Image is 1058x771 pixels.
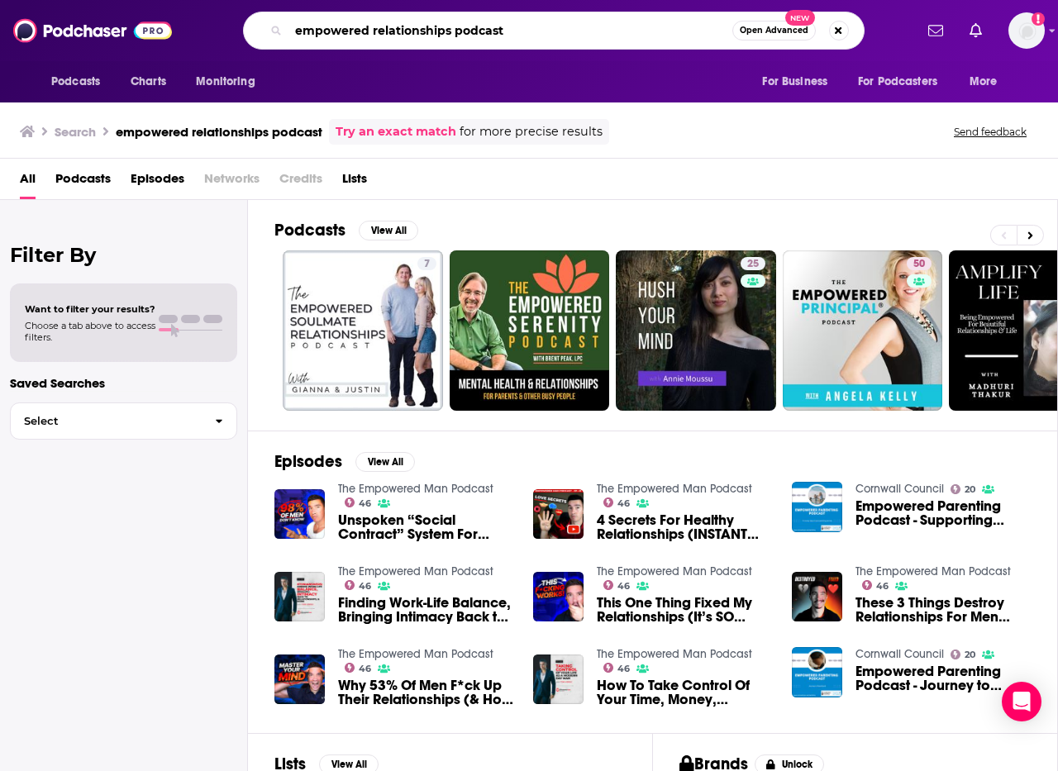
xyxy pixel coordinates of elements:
a: The Empowered Man Podcast [855,564,1011,578]
a: The Empowered Man Podcast [338,647,493,661]
button: Send feedback [949,125,1032,139]
p: Saved Searches [10,375,237,391]
a: The Empowered Man Podcast [338,564,493,578]
span: 20 [965,486,975,493]
a: Try an exact match [336,122,456,141]
button: open menu [958,66,1018,98]
a: Podcasts [55,165,111,199]
a: 20 [951,650,976,659]
a: 46 [345,580,372,590]
a: Empowered Parenting Podcast - Journey to Parenthood: Supporting Healthy Relationships [855,664,1031,692]
a: 7 [417,257,436,270]
button: View All [359,221,418,240]
span: 50 [913,256,925,273]
button: open menu [184,66,276,98]
span: New [785,10,815,26]
span: Credits [279,165,322,199]
h2: Podcasts [274,220,346,240]
a: 46 [862,580,889,590]
button: Select [10,402,237,440]
input: Search podcasts, credits, & more... [288,17,732,44]
img: Podchaser - Follow, Share and Rate Podcasts [13,15,172,46]
a: All [20,165,36,199]
span: for more precise results [460,122,603,141]
button: View All [355,452,415,472]
span: Open Advanced [740,26,808,35]
a: Why 53% Of Men F*ck Up Their Relationships (& How To Fix It) | The Empowered Man Podcast Ep. 052 [338,678,513,707]
button: open menu [751,66,848,98]
button: open menu [40,66,122,98]
span: 46 [876,583,889,590]
img: Empowered Parenting Podcast - Supporting Healthy Relationships [792,482,842,532]
h3: Search [55,124,96,140]
img: How To Take Control Of Your Time, Money, Relationships & Life As A Modern Day Man | The Empowered... [533,654,584,705]
a: 46 [345,663,372,673]
div: Search podcasts, credits, & more... [243,12,865,50]
svg: Add a profile image [1032,12,1045,26]
a: Cornwall Council [855,647,944,661]
a: The Empowered Man Podcast [597,482,752,496]
a: Finding Work-Life Balance, Bringing Intimacy Back to Relationships, & More | The Empowered Man Po... [338,596,513,624]
span: 25 [747,256,759,273]
a: 46 [345,497,372,507]
span: Charts [131,70,166,93]
a: These 3 Things Destroy Relationships For Men (How To Fix Them) | The Empowered Man Podcast Ep. 062 [855,596,1031,624]
a: 4 Secrets For Healthy Relationships (INSTANT RESULTS) | The Empowered Man Podcast Ep. 022 [597,513,772,541]
span: 46 [617,500,630,507]
a: 20 [951,484,976,494]
a: 7 [283,250,443,411]
img: 4 Secrets For Healthy Relationships (INSTANT RESULTS) | The Empowered Man Podcast Ep. 022 [533,489,584,540]
a: 25 [741,257,765,270]
span: For Business [762,70,827,93]
img: These 3 Things Destroy Relationships For Men (How To Fix Them) | The Empowered Man Podcast Ep. 062 [792,572,842,622]
span: 7 [424,256,430,273]
a: Show notifications dropdown [963,17,989,45]
a: Episodes [131,165,184,199]
img: Unspoken “Social Contract” System For INCREDIBLE Relationships | The Empowered Man Podcast Ep. 051 [274,489,325,540]
span: Select [11,416,202,426]
a: Charts [120,66,176,98]
span: 20 [965,651,975,659]
span: Want to filter your results? [25,303,155,315]
button: open menu [847,66,961,98]
a: 50 [783,250,943,411]
img: Why 53% Of Men F*ck Up Their Relationships (& How To Fix It) | The Empowered Man Podcast Ep. 052 [274,654,325,705]
h2: Episodes [274,451,342,472]
a: Lists [342,165,367,199]
img: This One Thing Fixed My Relationships (It’s SO Simple) | The Empowered Man Podcast Ep 085 [533,572,584,622]
a: How To Take Control Of Your Time, Money, Relationships & Life As A Modern Day Man | The Empowered... [597,678,772,707]
span: Podcasts [51,70,100,93]
a: The Empowered Man Podcast [597,647,752,661]
button: Open AdvancedNew [732,21,816,40]
a: 25 [616,250,776,411]
span: More [970,70,998,93]
img: Finding Work-Life Balance, Bringing Intimacy Back to Relationships, & More | The Empowered Man Po... [274,572,325,622]
span: 46 [359,500,371,507]
a: The Empowered Man Podcast [597,564,752,578]
div: Open Intercom Messenger [1002,682,1041,721]
span: Choose a tab above to access filters. [25,320,155,343]
a: PodcastsView All [274,220,418,240]
h3: empowered relationships podcast [116,124,322,140]
a: Empowered Parenting Podcast - Journey to Parenthood: Supporting Healthy Relationships [792,647,842,697]
span: 46 [617,665,630,673]
a: 46 [603,580,631,590]
span: 46 [359,583,371,590]
a: The Empowered Man Podcast [338,482,493,496]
